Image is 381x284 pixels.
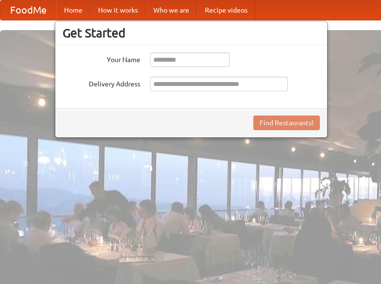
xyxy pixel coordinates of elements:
[63,52,140,65] label: Your Name
[56,0,90,20] a: Home
[253,116,320,130] button: Find Restaurants!
[146,0,197,20] a: Who we are
[63,77,140,89] label: Delivery Address
[90,0,146,20] a: How it works
[0,0,56,20] a: FoodMe
[63,26,320,40] h3: Get Started
[197,0,255,20] a: Recipe videos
